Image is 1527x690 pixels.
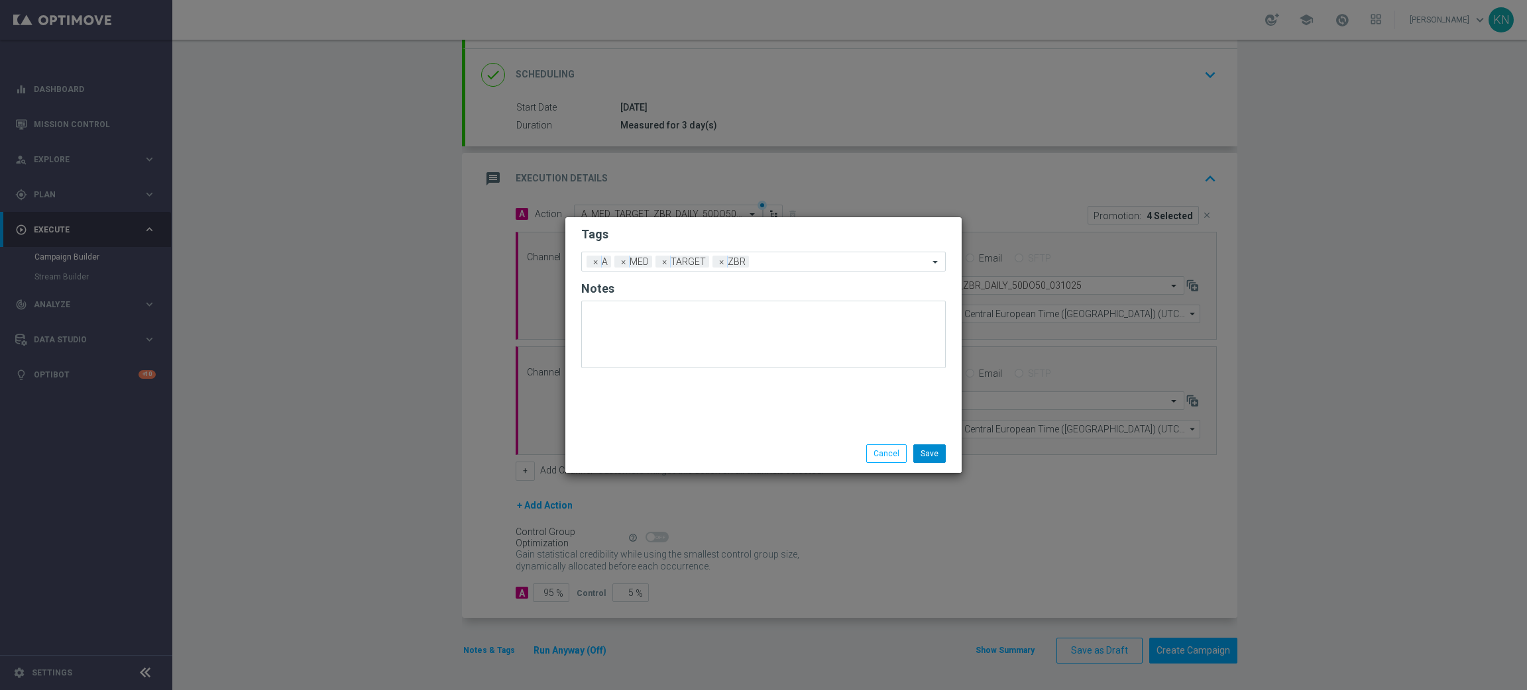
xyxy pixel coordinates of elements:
span: × [659,256,671,268]
span: × [618,256,630,268]
span: TARGET [667,256,709,268]
span: A [598,256,611,268]
button: Save [913,444,946,463]
span: × [590,256,602,268]
button: Cancel [866,444,907,463]
h2: Tags [581,226,946,242]
span: MED [626,256,652,268]
h2: Notes [581,281,946,297]
ng-select: A, MED, TARGET, ZBR [581,252,946,271]
span: × [716,256,728,268]
span: ZBR [724,256,749,268]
